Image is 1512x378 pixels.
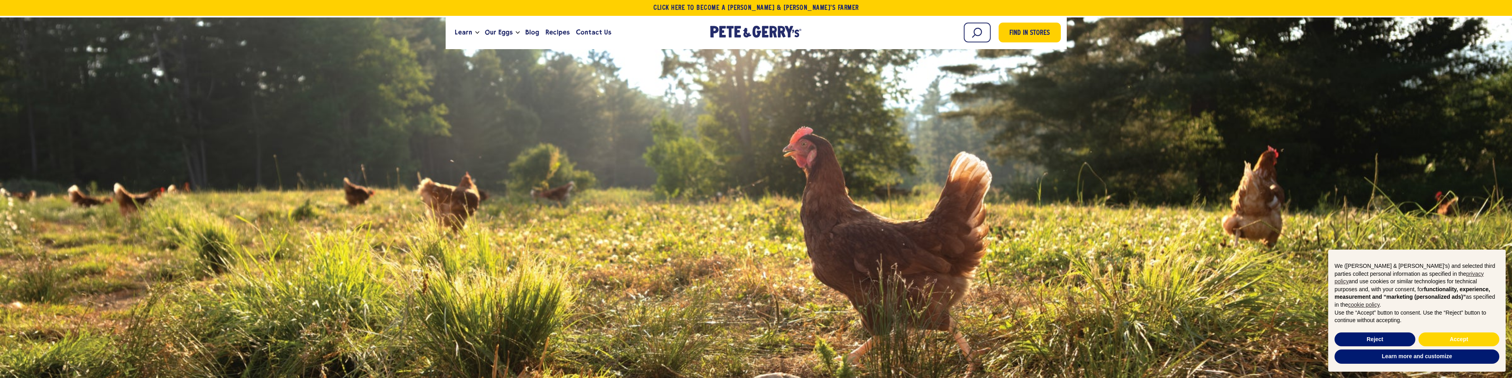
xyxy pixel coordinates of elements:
a: Contact Us [573,22,614,43]
button: Open the dropdown menu for Learn [475,31,479,34]
span: Our Eggs [485,27,513,37]
span: Contact Us [576,27,611,37]
a: Blog [522,22,542,43]
button: Reject [1335,332,1415,347]
span: Find in Stores [1009,28,1050,39]
p: Use the “Accept” button to consent. Use the “Reject” button to continue without accepting. [1335,309,1499,325]
div: Notice [1322,243,1512,378]
span: Learn [455,27,472,37]
p: We ([PERSON_NAME] & [PERSON_NAME]'s) and selected third parties collect personal information as s... [1335,262,1499,309]
input: Search [964,23,991,42]
button: Accept [1419,332,1499,347]
a: Learn [452,22,475,43]
button: Open the dropdown menu for Our Eggs [516,31,520,34]
a: Our Eggs [482,22,516,43]
span: Recipes [545,27,570,37]
a: Recipes [542,22,573,43]
button: Learn more and customize [1335,349,1499,364]
a: cookie policy [1348,302,1379,308]
span: Blog [525,27,539,37]
a: Find in Stores [999,23,1061,42]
